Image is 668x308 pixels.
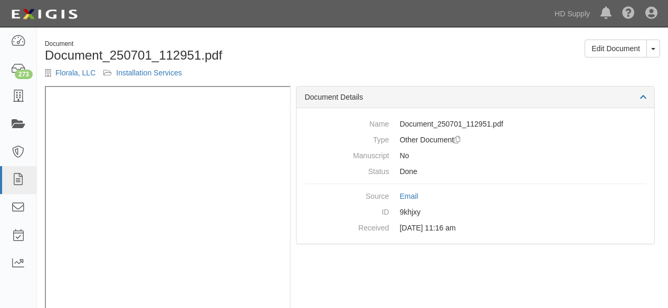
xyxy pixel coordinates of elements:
dt: Received [304,220,389,233]
a: Installation Services [116,69,182,77]
dd: [DATE] 11:16 am [304,220,646,236]
a: HD Supply [549,3,595,24]
h1: Document_250701_112951.pdf [45,49,345,62]
dd: 9khjxy [304,204,646,220]
i: Duplicate [454,137,460,144]
i: Help Center - Complianz [622,7,635,20]
dt: Status [304,163,389,177]
dt: Type [304,132,389,145]
dt: Name [304,116,389,129]
dd: Done [304,163,646,179]
div: Document Details [297,86,654,108]
dd: Document_250701_112951.pdf [304,116,646,132]
dd: Other Document [304,132,646,148]
div: 273 [15,70,33,79]
dt: ID [304,204,389,217]
dt: Manuscript [304,148,389,161]
div: Document [45,40,345,49]
a: Edit Document [585,40,647,57]
img: logo-5460c22ac91f19d4615b14bd174203de0afe785f0fc80cf4dbbc73dc1793850b.png [8,5,81,24]
a: Florala, LLC [55,69,96,77]
a: Email [399,192,418,200]
dd: No [304,148,646,163]
dt: Source [304,188,389,201]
